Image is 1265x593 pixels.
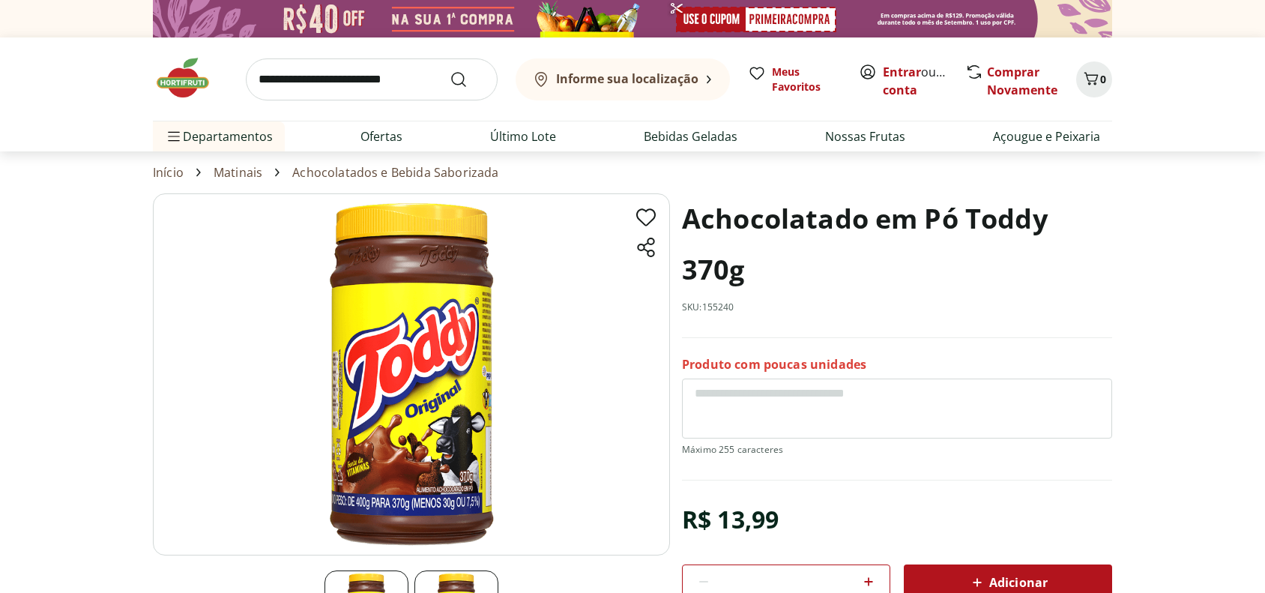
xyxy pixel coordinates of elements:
[644,127,737,145] a: Bebidas Geladas
[214,166,262,179] a: Matinais
[153,193,670,556] img: Principal
[883,64,965,98] a: Criar conta
[682,499,779,541] div: R$ 13,99
[968,574,1048,592] span: Adicionar
[1076,61,1112,97] button: Carrinho
[450,70,486,88] button: Submit Search
[682,356,866,373] p: Produto com poucas unidades
[246,58,498,100] input: search
[825,127,905,145] a: Nossas Frutas
[292,166,498,179] a: Achocolatados e Bebida Saborizada
[987,64,1057,98] a: Comprar Novamente
[1100,72,1106,86] span: 0
[165,118,273,154] span: Departamentos
[360,127,402,145] a: Ofertas
[490,127,556,145] a: Último Lote
[883,64,921,80] a: Entrar
[556,70,698,87] b: Informe sua localização
[682,301,734,313] p: SKU: 155240
[516,58,730,100] button: Informe sua localização
[993,127,1100,145] a: Açougue e Peixaria
[682,193,1112,295] h1: Achocolatado em Pó Toddy 370g
[748,64,841,94] a: Meus Favoritos
[165,118,183,154] button: Menu
[772,64,841,94] span: Meus Favoritos
[153,55,228,100] img: Hortifruti
[153,166,184,179] a: Início
[883,63,949,99] span: ou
